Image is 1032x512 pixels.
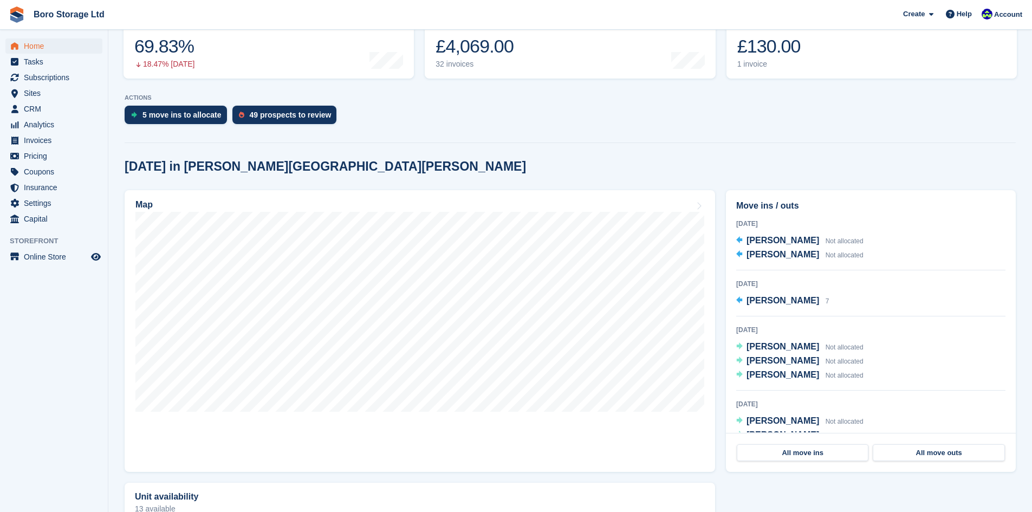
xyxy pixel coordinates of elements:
a: menu [5,211,102,226]
span: Insurance [24,180,89,195]
a: Month-to-date sales £4,069.00 32 invoices [425,10,715,79]
span: Settings [24,196,89,211]
a: [PERSON_NAME] Not allocated [736,368,864,383]
a: [PERSON_NAME] Not allocated [736,234,864,248]
a: Awaiting payment £130.00 1 invoice [726,10,1017,79]
span: Not allocated [826,237,864,245]
a: [PERSON_NAME] Not allocated [736,354,864,368]
a: menu [5,86,102,101]
span: 7 [826,297,829,305]
div: 69.83% [134,35,194,57]
span: Not allocated [826,372,864,379]
span: Invoices [24,133,89,148]
a: menu [5,180,102,195]
span: Subscriptions [24,70,89,85]
a: [PERSON_NAME] Not allocated [736,248,864,262]
a: menu [5,54,102,69]
p: ACTIONS [125,94,1016,101]
span: Not allocated [826,251,864,259]
span: CRM [24,101,89,116]
span: Not allocated [826,418,864,425]
a: [PERSON_NAME] Not allocated [736,340,864,354]
img: stora-icon-8386f47178a22dfd0bd8f6a31ec36ba5ce8667c1dd55bd0f319d3a0aa187defe.svg [9,7,25,23]
div: 18.47% [DATE] [134,60,194,69]
div: [DATE] [736,325,1005,335]
h2: Unit availability [135,492,198,502]
span: [PERSON_NAME] [747,430,819,439]
span: [PERSON_NAME] [747,236,819,245]
img: Tobie Hillier [982,9,992,20]
a: All move ins [737,444,868,462]
span: [PERSON_NAME] [747,250,819,259]
h2: Map [135,200,153,210]
span: Online Store [24,249,89,264]
div: £130.00 [737,35,812,57]
span: [PERSON_NAME] [747,342,819,351]
a: menu [5,164,102,179]
img: move_ins_to_allocate_icon-fdf77a2bb77ea45bf5b3d319d69a93e2d87916cf1d5bf7949dd705db3b84f3ca.svg [131,112,137,118]
a: [PERSON_NAME] 7 [736,294,829,308]
span: [PERSON_NAME] [747,296,819,305]
div: 49 prospects to review [250,111,332,119]
div: 5 move ins to allocate [142,111,222,119]
span: Not allocated [826,358,864,365]
a: 5 move ins to allocate [125,106,232,129]
a: menu [5,196,102,211]
div: 1 invoice [737,60,812,69]
h2: [DATE] in [PERSON_NAME][GEOGRAPHIC_DATA][PERSON_NAME] [125,159,526,174]
span: Tasks [24,54,89,69]
div: 32 invoices [436,60,516,69]
a: All move outs [873,444,1004,462]
a: [PERSON_NAME] Not allocated [736,414,864,429]
a: [PERSON_NAME] Not allocated [736,429,864,443]
a: menu [5,249,102,264]
span: Coupons [24,164,89,179]
a: Map [125,190,715,472]
img: prospect-51fa495bee0391a8d652442698ab0144808aea92771e9ea1ae160a38d050c398.svg [239,112,244,118]
span: Capital [24,211,89,226]
span: [PERSON_NAME] [747,356,819,365]
span: Sites [24,86,89,101]
div: [DATE] [736,219,1005,229]
a: Preview store [89,250,102,263]
a: Boro Storage Ltd [29,5,109,23]
span: Not allocated [826,344,864,351]
a: menu [5,70,102,85]
span: Help [957,9,972,20]
a: menu [5,117,102,132]
span: Create [903,9,925,20]
a: menu [5,133,102,148]
span: Storefront [10,236,108,247]
span: Account [994,9,1022,20]
a: menu [5,38,102,54]
span: [PERSON_NAME] [747,416,819,425]
div: £4,069.00 [436,35,516,57]
a: menu [5,148,102,164]
a: menu [5,101,102,116]
div: [DATE] [736,279,1005,289]
span: Pricing [24,148,89,164]
span: Not allocated [826,432,864,439]
span: Home [24,38,89,54]
div: [DATE] [736,399,1005,409]
a: Occupancy 69.83% 18.47% [DATE] [124,10,414,79]
span: Analytics [24,117,89,132]
h2: Move ins / outs [736,199,1005,212]
span: [PERSON_NAME] [747,370,819,379]
a: 49 prospects to review [232,106,342,129]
